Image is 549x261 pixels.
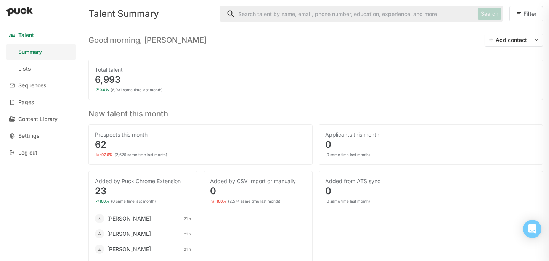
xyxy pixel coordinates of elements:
div: (2,574 same time last month) [228,199,281,203]
div: 0.9% [100,87,109,92]
div: Content Library [18,116,58,122]
input: Search [220,6,475,21]
div: Settings [18,133,40,139]
div: [PERSON_NAME] [107,230,151,238]
div: [PERSON_NAME] [107,215,151,222]
div: Sequences [18,82,47,89]
div: (0 same time last month) [325,152,370,157]
div: Lists [18,66,31,72]
div: (2,626 same time last month) [114,152,167,157]
div: Prospects this month [95,131,306,139]
div: 23 [95,187,191,196]
button: Filter [509,6,543,21]
div: Added by Puck Chrome Extension [95,177,191,185]
div: 0 [325,187,536,196]
div: (0 same time last month) [325,199,370,203]
div: 62 [95,140,306,149]
a: Lists [6,61,76,76]
a: Pages [6,95,76,110]
div: 6,993 [95,75,536,84]
div: Talent [18,32,34,39]
div: 21 h [184,232,191,236]
div: Summary [18,49,42,55]
h3: Good morning, [PERSON_NAME] [88,35,207,45]
div: 21 h [184,247,191,251]
div: Applicants this month [325,131,536,139]
div: 100% [100,199,109,203]
div: (0 same time last month) [111,199,156,203]
a: Content Library [6,111,76,127]
div: [PERSON_NAME] [107,245,151,253]
div: Added from ATS sync [325,177,536,185]
div: Talent Summary [88,9,213,18]
div: Added by CSV Import or manually [210,177,306,185]
a: Talent [6,27,76,43]
a: Settings [6,128,76,143]
h3: New talent this month [88,106,543,118]
div: Open Intercom Messenger [523,220,541,238]
div: (6,931 same time last month) [111,87,163,92]
a: Sequences [6,78,76,93]
div: Log out [18,150,37,156]
button: Add contact [485,34,530,46]
div: 0 [210,187,306,196]
div: 0 [325,140,536,149]
div: Pages [18,99,34,106]
a: Summary [6,44,76,60]
div: 21 h [184,216,191,221]
div: Total talent [95,66,536,74]
div: -97.6% [100,152,113,157]
div: -100% [215,199,226,203]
